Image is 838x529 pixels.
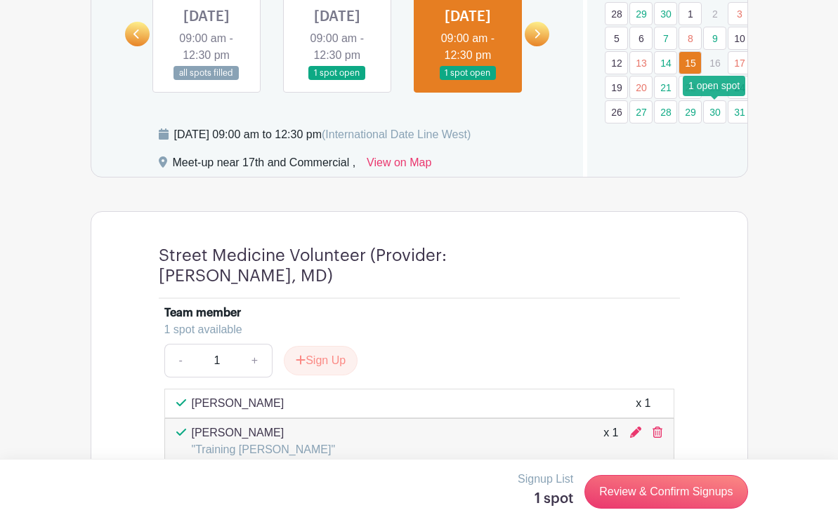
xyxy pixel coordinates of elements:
[728,100,751,123] a: 31
[629,2,653,25] a: 29
[605,76,628,99] a: 19
[683,76,745,96] div: 1 open spot
[518,471,573,488] p: Signup List
[629,76,653,99] a: 20
[164,321,663,338] div: 1 spot available
[654,27,677,50] a: 7
[605,100,628,123] a: 26
[192,441,336,458] p: "Training [PERSON_NAME]"
[605,2,628,25] a: 28
[636,395,650,412] div: x 1
[237,344,273,377] a: +
[679,27,702,50] a: 8
[629,27,653,50] a: 6
[679,2,702,25] a: 1
[679,100,702,123] a: 29
[728,51,751,74] a: 17
[629,51,653,74] a: 13
[367,154,431,177] a: View on Map
[174,126,471,143] div: [DATE] 09:00 am to 12:30 pm
[603,424,618,458] div: x 1
[322,128,471,140] span: (International Date Line West)
[703,52,726,74] p: 16
[679,51,702,74] a: 15
[605,27,628,50] a: 5
[654,76,677,99] a: 21
[584,475,747,509] a: Review & Confirm Signups
[164,344,197,377] a: -
[703,3,726,25] p: 2
[728,2,751,25] a: 3
[629,100,653,123] a: 27
[192,395,284,412] p: [PERSON_NAME]
[679,76,702,99] a: 22
[703,27,726,50] a: 9
[605,51,628,74] a: 12
[654,51,677,74] a: 14
[173,154,356,177] div: Meet-up near 17th and Commercial ,
[159,246,545,286] h4: Street Medicine Volunteer (Provider: [PERSON_NAME], MD)
[728,27,751,50] a: 10
[703,100,726,123] a: 30
[654,2,677,25] a: 30
[518,490,573,507] h5: 1 spot
[284,346,358,375] button: Sign Up
[164,304,241,321] div: Team member
[654,100,677,123] a: 28
[192,424,336,441] p: [PERSON_NAME]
